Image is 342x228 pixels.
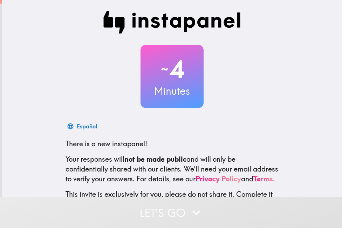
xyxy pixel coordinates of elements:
[77,121,97,131] div: Español
[141,83,204,98] h3: Minutes
[66,119,100,133] button: Español
[141,55,204,83] h2: 4
[253,174,273,183] a: Terms
[160,59,170,80] span: ~
[196,174,241,183] a: Privacy Policy
[124,155,186,163] b: not be made public
[103,11,241,34] img: Instapanel
[66,189,279,209] p: This invite is exclusively for you, please do not share it. Complete it soon because spots are li...
[66,139,147,148] span: There is a new instapanel!
[66,154,279,184] p: Your responses will and will only be confidentially shared with our clients. We'll need your emai...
